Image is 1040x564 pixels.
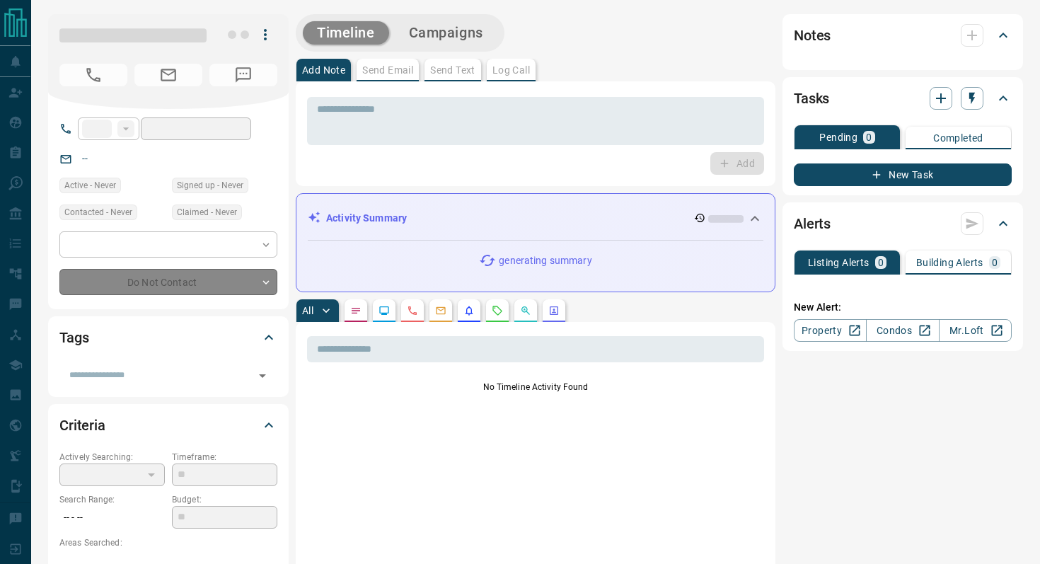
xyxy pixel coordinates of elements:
h2: Tags [59,326,88,349]
p: Budget: [172,493,277,506]
h2: Criteria [59,414,105,437]
button: Open [253,366,272,386]
svg: Opportunities [520,305,531,316]
svg: Calls [407,305,418,316]
svg: Notes [350,305,362,316]
p: -- - -- [59,506,165,529]
p: Completed [933,133,983,143]
p: No Timeline Activity Found [307,381,764,393]
p: 0 [878,258,884,267]
span: No Number [59,64,127,86]
svg: Lead Browsing Activity [379,305,390,316]
button: Timeline [303,21,389,45]
span: No Email [134,64,202,86]
div: Alerts [794,207,1012,241]
p: generating summary [499,253,591,268]
h2: Notes [794,24,831,47]
div: Do Not Contact [59,269,277,295]
div: Criteria [59,408,277,442]
p: Actively Searching: [59,451,165,464]
p: Search Range: [59,493,165,506]
button: Campaigns [395,21,497,45]
a: Mr.Loft [939,319,1012,342]
p: Building Alerts [916,258,983,267]
p: 0 [866,132,872,142]
div: Tags [59,321,277,355]
p: Listing Alerts [808,258,869,267]
a: Condos [866,319,939,342]
div: Tasks [794,81,1012,115]
span: No Number [209,64,277,86]
p: Timeframe: [172,451,277,464]
div: Activity Summary [308,205,763,231]
svg: Agent Actions [548,305,560,316]
a: -- [82,153,88,164]
p: All [302,306,313,316]
div: Notes [794,18,1012,52]
span: Active - Never [64,178,116,192]
p: 0 [992,258,998,267]
svg: Requests [492,305,503,316]
p: Areas Searched: [59,536,277,549]
p: Activity Summary [326,211,407,226]
button: New Task [794,163,1012,186]
p: Pending [819,132,857,142]
h2: Tasks [794,87,829,110]
p: Add Note [302,65,345,75]
p: New Alert: [794,300,1012,315]
svg: Listing Alerts [463,305,475,316]
span: Signed up - Never [177,178,243,192]
span: Claimed - Never [177,205,237,219]
svg: Emails [435,305,446,316]
span: Contacted - Never [64,205,132,219]
h2: Alerts [794,212,831,235]
a: Property [794,319,867,342]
